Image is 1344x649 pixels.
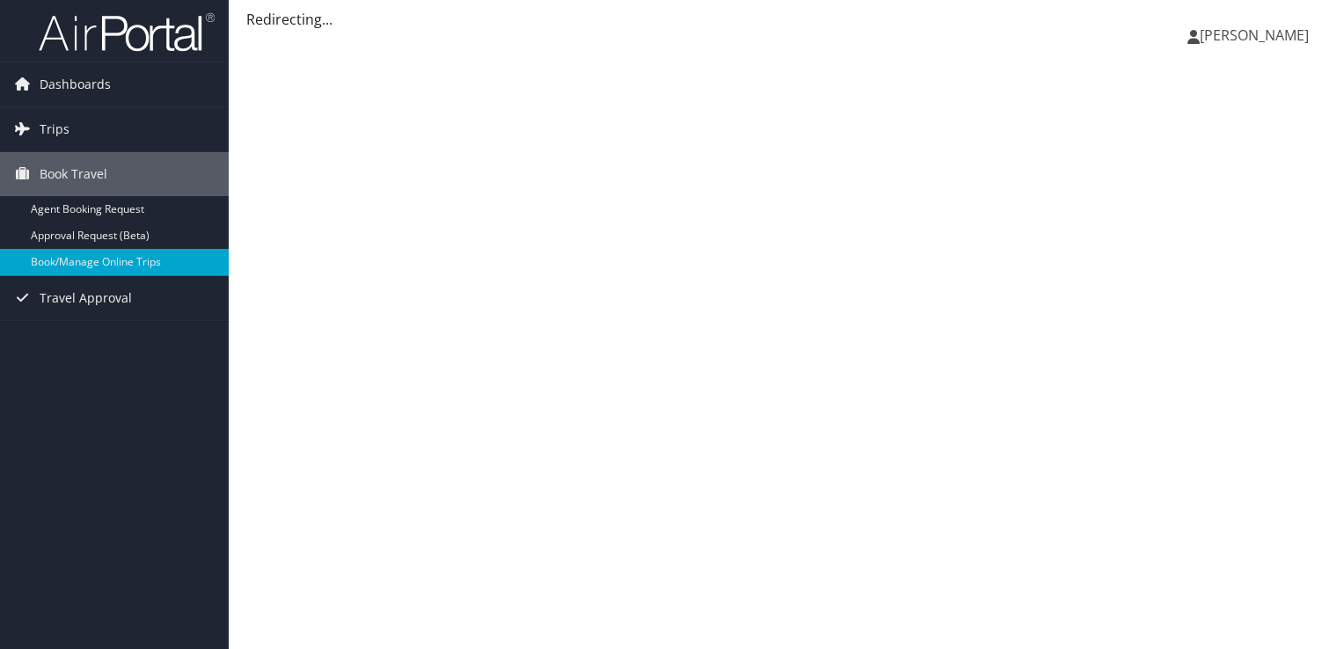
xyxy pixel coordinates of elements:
span: Book Travel [40,152,107,196]
span: Travel Approval [40,276,132,320]
span: Trips [40,107,69,151]
span: Dashboards [40,62,111,106]
div: Redirecting... [246,9,1326,30]
img: airportal-logo.png [39,11,215,53]
span: [PERSON_NAME] [1200,26,1309,45]
a: [PERSON_NAME] [1187,9,1326,62]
